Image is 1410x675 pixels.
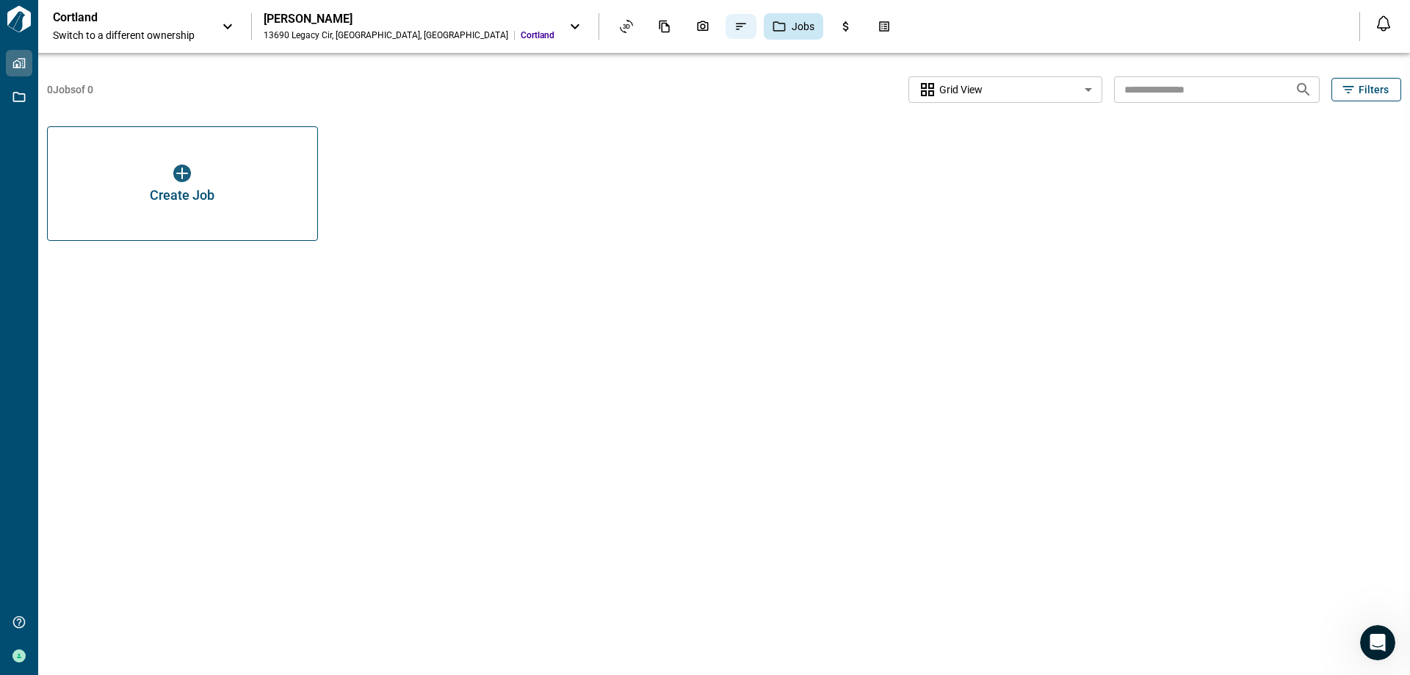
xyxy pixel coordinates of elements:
[47,82,93,97] span: 0 Jobs of 0
[53,28,207,43] span: Switch to a different ownership
[173,165,191,182] img: icon button
[792,19,814,34] span: Jobs
[521,29,554,41] span: Cortland
[53,10,185,25] p: Cortland
[908,75,1102,105] div: Without label
[831,14,861,39] div: Budgets
[611,14,642,39] div: Asset View
[649,14,680,39] div: Documents
[869,14,900,39] div: Takeoff Center
[1372,12,1395,35] button: Open notification feed
[1331,78,1401,101] button: Filters
[264,29,508,41] div: 13690 Legacy Cir , [GEOGRAPHIC_DATA] , [GEOGRAPHIC_DATA]
[1360,625,1395,660] iframe: Intercom live chat
[150,188,214,203] span: Create Job
[764,13,823,40] div: Jobs
[1359,82,1389,97] span: Filters
[939,82,983,97] span: Grid View
[264,12,554,26] div: [PERSON_NAME]
[1289,75,1318,104] button: Search jobs
[726,14,756,39] div: Issues & Info
[687,14,718,39] div: Photos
